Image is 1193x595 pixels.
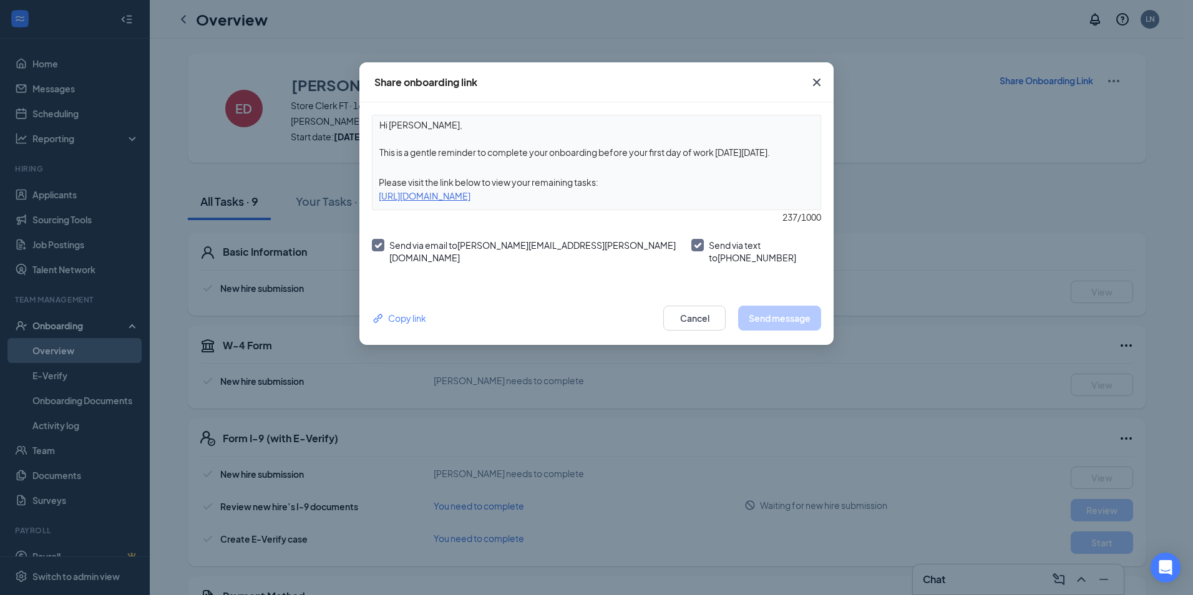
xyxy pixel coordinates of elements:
[663,306,726,331] button: Cancel
[373,115,820,162] textarea: Hi [PERSON_NAME], This is a gentle reminder to complete your onboarding before your first day of ...
[372,311,426,325] div: Copy link
[372,312,385,325] svg: Link
[372,210,821,224] div: 237 / 1000
[709,239,796,263] span: Send via text to [PHONE_NUMBER]
[1151,553,1181,583] div: Open Intercom Messenger
[372,311,426,325] button: Link Copy link
[800,62,834,102] button: Close
[389,239,676,263] span: Send via email to [PERSON_NAME][EMAIL_ADDRESS][PERSON_NAME][DOMAIN_NAME]
[373,189,820,203] div: [URL][DOMAIN_NAME]
[373,175,820,189] div: Please visit the link below to view your remaining tasks:
[374,75,477,89] div: Share onboarding link
[809,75,824,90] svg: Cross
[738,306,821,331] button: Send message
